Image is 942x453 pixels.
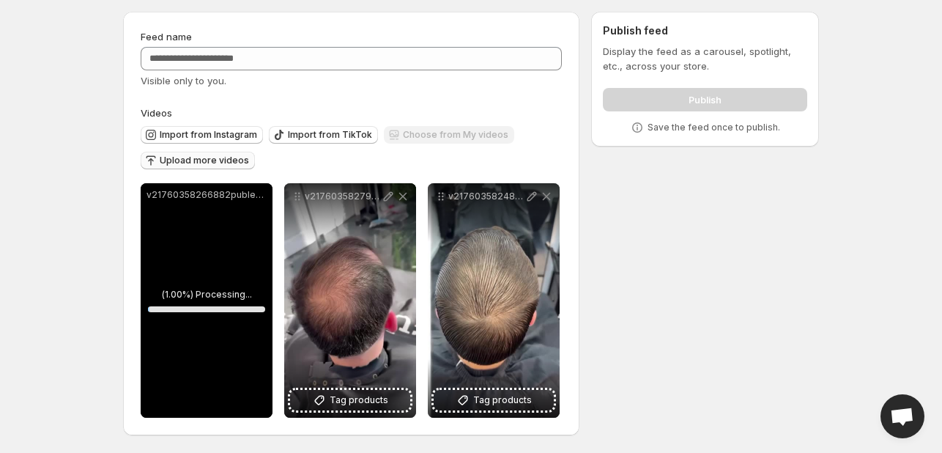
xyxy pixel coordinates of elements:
h2: Publish feed [603,23,807,38]
span: Import from Instagram [160,129,257,141]
span: Tag products [330,393,388,408]
p: v21760358279603publercom [305,191,381,202]
div: v21760358266882publercom(1.00%) Processing...1% [141,183,272,418]
span: Feed name [141,31,192,43]
button: Tag products [290,390,410,410]
div: v21760358248463publercomTag products [428,183,560,418]
p: Display the feed as a carousel, spotlight, etc., across your store. [603,44,807,73]
p: v21760358248463publercom [448,191,524,202]
span: Import from TikTok [288,129,372,141]
button: Import from TikTok [269,126,378,144]
span: Tag products [473,393,532,408]
button: Import from Instagram [141,126,263,144]
span: Upload more videos [160,155,249,166]
div: Open chat [880,394,924,438]
div: v21760358279603publercomTag products [284,183,416,418]
span: Videos [141,107,172,119]
span: Visible only to you. [141,75,226,86]
p: Save the feed once to publish. [648,122,780,133]
button: Upload more videos [141,152,255,169]
button: Tag products [434,390,554,410]
p: v21760358266882publercom [147,189,267,201]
